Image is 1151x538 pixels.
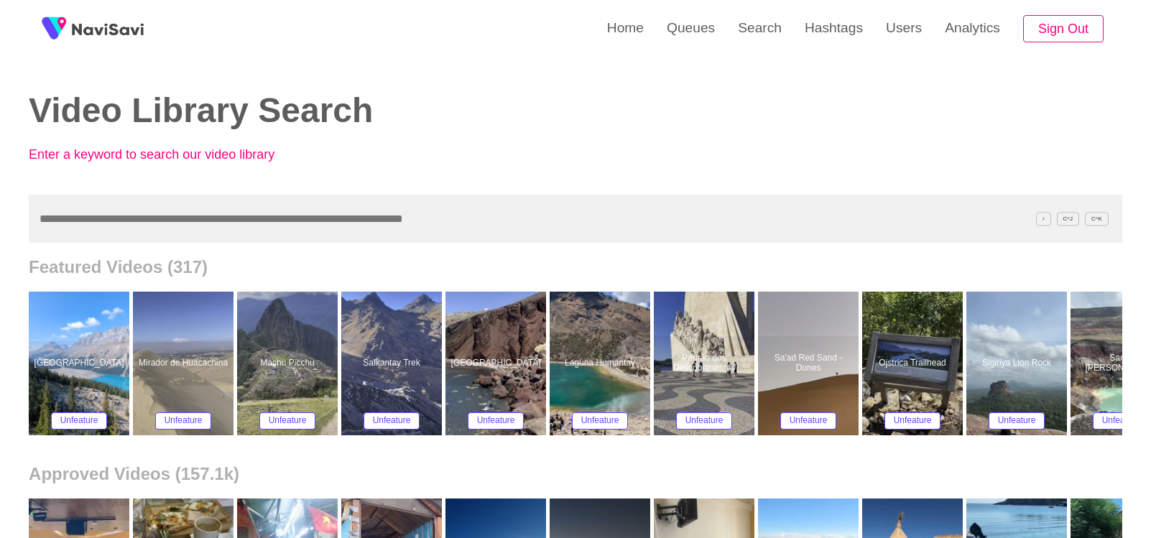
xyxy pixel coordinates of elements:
span: / [1036,212,1050,226]
a: Sa'ad Red Sand - DunesSa'ad Red Sand - DunesUnfeature [758,292,862,435]
button: Unfeature [676,412,733,430]
span: C^J [1057,212,1080,226]
a: Sigiriya Lion RockSigiriya Lion RockUnfeature [966,292,1071,435]
button: Unfeature [155,412,212,430]
a: Padrão dos DescobrimentosPadrão dos DescobrimentosUnfeature [654,292,758,435]
h2: Approved Videos (157.1k) [29,464,1122,484]
h2: Featured Videos (317) [29,257,1122,277]
button: Unfeature [51,412,108,430]
a: Salkantay TrekSalkantay TrekUnfeature [341,292,445,435]
button: Unfeature [364,412,420,430]
button: Unfeature [259,412,316,430]
a: [GEOGRAPHIC_DATA]Peyto LakeUnfeature [29,292,133,435]
img: fireSpot [72,22,144,36]
h2: Video Library Search [29,92,554,130]
button: Sign Out [1023,15,1104,43]
a: Laguna HumantayLaguna HumantayUnfeature [550,292,654,435]
button: Unfeature [468,412,524,430]
a: [GEOGRAPHIC_DATA]Red BeachUnfeature [445,292,550,435]
a: Ojstrica TrailheadOjstrica TrailheadUnfeature [862,292,966,435]
a: Mirador de HuacachinaMirador de HuacachinaUnfeature [133,292,237,435]
button: Unfeature [989,412,1045,430]
p: Enter a keyword to search our video library [29,147,345,162]
span: C^K [1085,212,1109,226]
button: Unfeature [780,412,837,430]
img: fireSpot [36,11,72,47]
button: Unfeature [884,412,941,430]
a: Machu PicchuMachu PicchuUnfeature [237,292,341,435]
button: Unfeature [1093,412,1150,430]
button: Unfeature [572,412,629,430]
